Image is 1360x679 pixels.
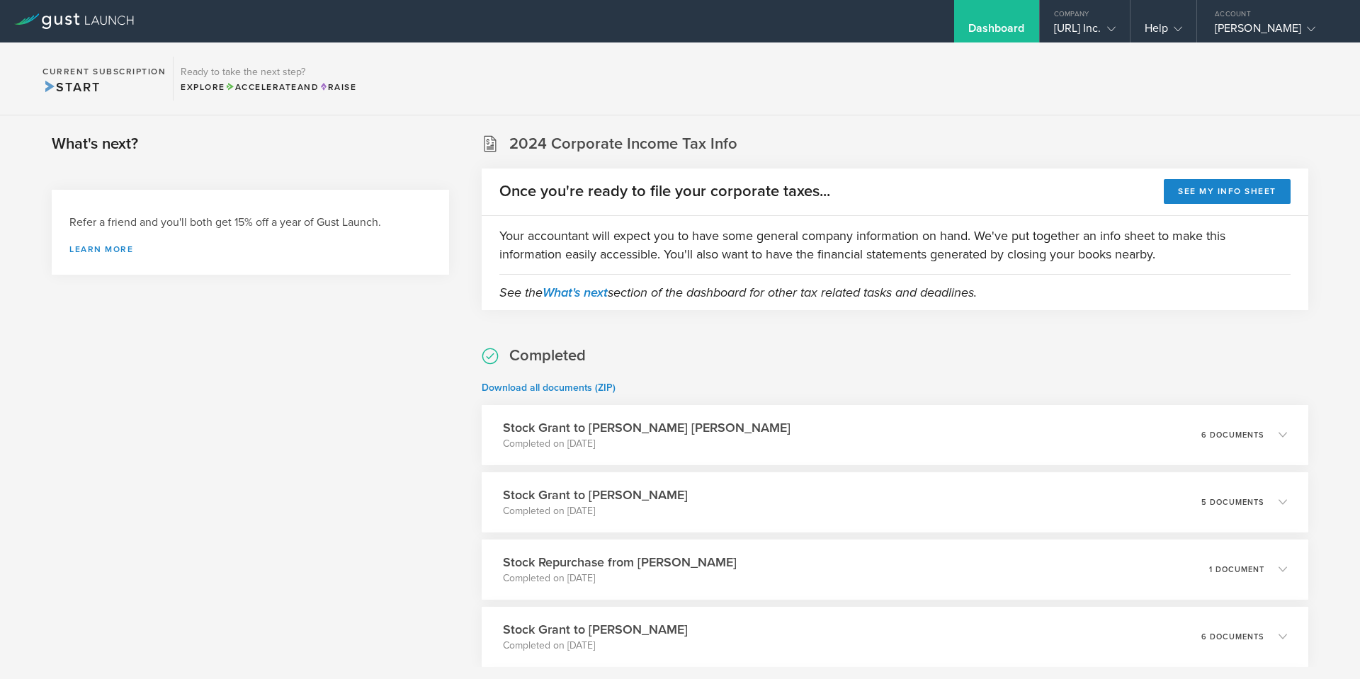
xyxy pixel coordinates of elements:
[499,227,1291,263] p: Your accountant will expect you to have some general company information on hand. We've put toget...
[503,486,688,504] h3: Stock Grant to [PERSON_NAME]
[225,82,297,92] span: Accelerate
[69,245,431,253] a: Learn more
[42,67,166,76] h2: Current Subscription
[1164,179,1291,204] button: See my info sheet
[482,382,616,394] a: Download all documents (ZIP)
[499,285,977,300] em: See the section of the dashboard for other tax related tasks and deadlines.
[503,553,737,571] h3: Stock Repurchase from [PERSON_NAME]
[1209,566,1264,574] p: 1 document
[42,79,100,95] span: Start
[1201,431,1264,439] p: 6 documents
[503,504,688,518] p: Completed on [DATE]
[503,418,790,437] h3: Stock Grant to [PERSON_NAME] [PERSON_NAME]
[503,571,737,586] p: Completed on [DATE]
[1054,21,1116,42] div: [URL] Inc.
[1145,21,1182,42] div: Help
[543,285,608,300] a: What's next
[968,21,1025,42] div: Dashboard
[319,82,356,92] span: Raise
[173,57,363,101] div: Ready to take the next step?ExploreAccelerateandRaise
[503,620,688,639] h3: Stock Grant to [PERSON_NAME]
[503,639,688,653] p: Completed on [DATE]
[1215,21,1335,42] div: [PERSON_NAME]
[503,437,790,451] p: Completed on [DATE]
[52,134,138,154] h2: What's next?
[1201,633,1264,641] p: 6 documents
[509,134,737,154] h2: 2024 Corporate Income Tax Info
[499,181,830,202] h2: Once you're ready to file your corporate taxes...
[1201,498,1264,506] p: 5 documents
[69,215,431,231] h3: Refer a friend and you'll both get 15% off a year of Gust Launch.
[509,346,586,366] h2: Completed
[181,67,356,77] h3: Ready to take the next step?
[225,82,319,92] span: and
[181,81,356,93] div: Explore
